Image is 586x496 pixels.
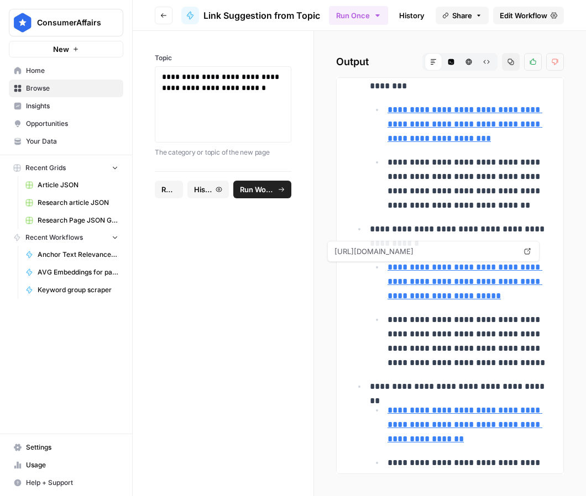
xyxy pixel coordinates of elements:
[26,136,118,146] span: Your Data
[161,184,176,195] span: Reset
[9,133,123,150] a: Your Data
[26,478,118,488] span: Help + Support
[20,263,123,281] a: AVG Embeddings for page and Target Keyword
[336,53,564,71] h2: Output
[9,80,123,97] a: Browse
[20,212,123,229] a: Research Page JSON Generator ([PERSON_NAME])
[9,115,123,133] a: Opportunities
[155,147,291,158] p: The category or topic of the new page
[20,246,123,263] a: Anchor Text Relevance Checker
[26,66,118,76] span: Home
[26,83,118,93] span: Browse
[13,13,33,33] img: ConsumerAffairs Logo
[9,97,123,115] a: Insights
[9,229,123,246] button: Recent Workflows
[37,17,104,28] span: ConsumerAffairs
[181,7,320,24] a: Link Suggestion from Topic
[187,181,229,198] button: History
[38,285,118,295] span: Keyword group scraper
[393,7,431,24] a: History
[155,53,291,63] label: Topic
[20,281,123,299] a: Keyword group scraper
[452,10,472,21] span: Share
[25,163,66,173] span: Recent Grids
[20,176,123,194] a: Article JSON
[203,9,320,22] span: Link Suggestion from Topic
[9,9,123,36] button: Workspace: ConsumerAffairs
[25,233,83,242] span: Recent Workflows
[38,250,118,260] span: Anchor Text Relevance Checker
[9,456,123,474] a: Usage
[436,7,489,24] button: Share
[155,181,183,198] button: Reset
[38,267,118,277] span: AVG Embeddings for page and Target Keyword
[26,460,118,470] span: Usage
[9,474,123,492] button: Help + Support
[20,194,123,212] a: Research article JSON
[500,10,547,21] span: Edit Workflow
[9,62,123,80] a: Home
[493,7,564,24] a: Edit Workflow
[38,215,118,225] span: Research Page JSON Generator ([PERSON_NAME])
[233,181,291,198] button: Run Workflow
[9,160,123,176] button: Recent Grids
[38,180,118,190] span: Article JSON
[26,119,118,129] span: Opportunities
[329,6,388,25] button: Run Once
[53,44,69,55] span: New
[194,184,212,195] span: History
[9,439,123,456] a: Settings
[38,198,118,208] span: Research article JSON
[240,184,275,195] span: Run Workflow
[9,41,123,57] button: New
[26,101,118,111] span: Insights
[26,442,118,452] span: Settings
